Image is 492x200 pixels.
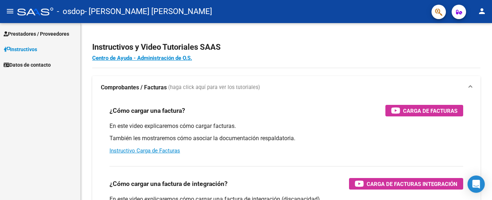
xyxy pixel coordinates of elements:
[168,84,260,92] span: (haga click aquí para ver los tutoriales)
[101,84,167,92] strong: Comprobantes / Facturas
[4,30,69,38] span: Prestadores / Proveedores
[367,179,457,188] span: Carga de Facturas Integración
[92,76,480,99] mat-expansion-panel-header: Comprobantes / Facturas (haga click aquí para ver los tutoriales)
[92,55,192,61] a: Centro de Ayuda - Administración de O.S.
[109,147,180,154] a: Instructivo Carga de Facturas
[109,122,463,130] p: En este video explicaremos cómo cargar facturas.
[109,106,185,116] h3: ¿Cómo cargar una factura?
[349,178,463,190] button: Carga de Facturas Integración
[6,7,14,15] mat-icon: menu
[468,175,485,193] div: Open Intercom Messenger
[4,61,51,69] span: Datos de contacto
[478,7,486,15] mat-icon: person
[385,105,463,116] button: Carga de Facturas
[85,4,212,19] span: - [PERSON_NAME] [PERSON_NAME]
[109,134,463,142] p: También les mostraremos cómo asociar la documentación respaldatoria.
[403,106,457,115] span: Carga de Facturas
[4,45,37,53] span: Instructivos
[92,40,480,54] h2: Instructivos y Video Tutoriales SAAS
[109,179,228,189] h3: ¿Cómo cargar una factura de integración?
[57,4,85,19] span: - osdop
